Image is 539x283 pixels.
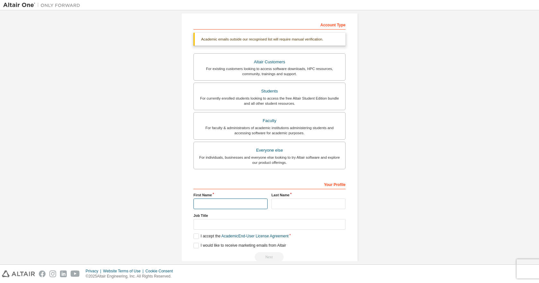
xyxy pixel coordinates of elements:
[60,270,67,277] img: linkedin.svg
[198,66,341,76] div: For existing customers looking to access software downloads, HPC resources, community, trainings ...
[3,2,83,8] img: Altair One
[145,269,176,274] div: Cookie Consent
[271,192,346,198] label: Last Name
[198,155,341,165] div: For individuals, businesses and everyone else looking to try Altair software and explore our prod...
[198,96,341,106] div: For currently enrolled students looking to access the free Altair Student Edition bundle and all ...
[198,116,341,125] div: Faculty
[193,192,268,198] label: First Name
[49,270,56,277] img: instagram.svg
[193,33,346,46] div: Academic emails outside our recognised list will require manual verification.
[193,179,346,189] div: Your Profile
[198,87,341,96] div: Students
[39,270,46,277] img: facebook.svg
[198,57,341,66] div: Altair Customers
[193,234,288,239] label: I accept the
[86,274,177,279] p: © 2025 Altair Engineering, Inc. All Rights Reserved.
[71,270,80,277] img: youtube.svg
[2,270,35,277] img: altair_logo.svg
[221,234,288,238] a: Academic End-User License Agreement
[198,125,341,136] div: For faculty & administrators of academic institutions administering students and accessing softwa...
[193,19,346,30] div: Account Type
[193,243,286,248] label: I would like to receive marketing emails from Altair
[198,146,341,155] div: Everyone else
[86,269,103,274] div: Privacy
[193,252,346,262] div: Read and acccept EULA to continue
[103,269,145,274] div: Website Terms of Use
[193,213,346,218] label: Job Title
